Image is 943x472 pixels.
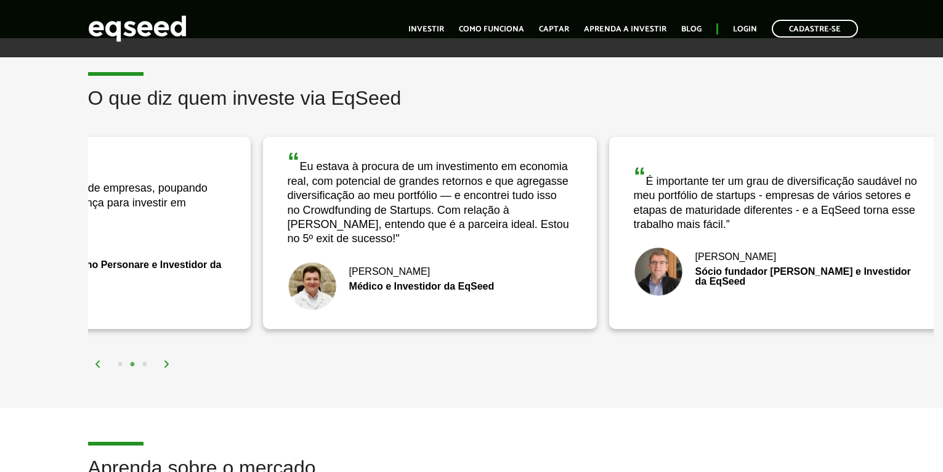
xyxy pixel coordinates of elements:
img: EqSeed [88,12,187,45]
a: Investir [408,25,444,33]
a: Login [733,25,757,33]
img: Nick Johnston [634,247,683,296]
div: [PERSON_NAME] [288,267,572,277]
div: Eu estava à procura de um investimento em economia real, com potencial de grandes retornos e que ... [288,149,572,246]
a: Captar [539,25,569,33]
span: “ [634,163,646,190]
img: arrow%20right.svg [163,360,171,368]
div: [PERSON_NAME] [634,252,918,262]
h2: O que diz quem investe via EqSeed [88,87,934,128]
a: Aprenda a investir [584,25,666,33]
img: arrow%20left.svg [94,360,102,368]
span: “ [288,148,300,175]
div: Médico e Investidor da EqSeed [288,282,572,291]
button: 2 of 2 [126,359,139,371]
a: Cadastre-se [772,20,858,38]
button: 3 of 2 [139,359,151,371]
a: Como funciona [459,25,524,33]
img: Fernando De Marco [288,262,337,311]
div: É importante ter um grau de diversificação saudável no meu portfólio de startups - empresas de vá... [634,164,918,232]
div: Sócio fundador [PERSON_NAME] e Investidor da EqSeed [634,267,918,287]
button: 1 of 2 [114,359,126,371]
a: Blog [681,25,702,33]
